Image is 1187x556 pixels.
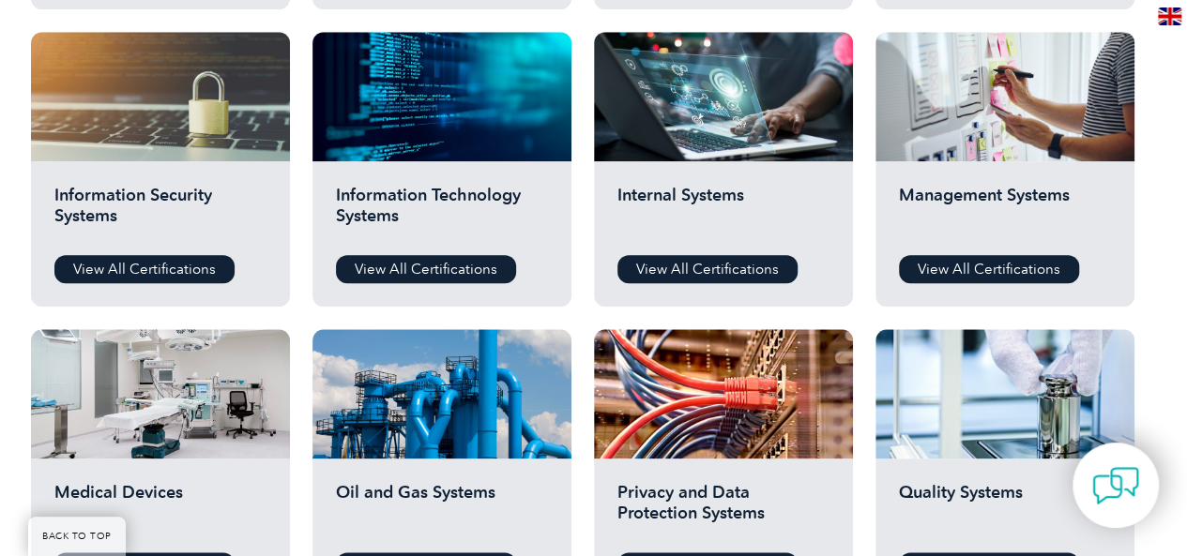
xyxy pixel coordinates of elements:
[617,185,829,241] h2: Internal Systems
[336,482,548,538] h2: Oil and Gas Systems
[336,185,548,241] h2: Information Technology Systems
[899,185,1111,241] h2: Management Systems
[617,255,798,283] a: View All Certifications
[336,255,516,283] a: View All Certifications
[1092,462,1139,509] img: contact-chat.png
[28,517,126,556] a: BACK TO TOP
[54,255,235,283] a: View All Certifications
[54,185,266,241] h2: Information Security Systems
[54,482,266,538] h2: Medical Devices
[617,482,829,538] h2: Privacy and Data Protection Systems
[899,482,1111,538] h2: Quality Systems
[899,255,1079,283] a: View All Certifications
[1158,8,1181,25] img: en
